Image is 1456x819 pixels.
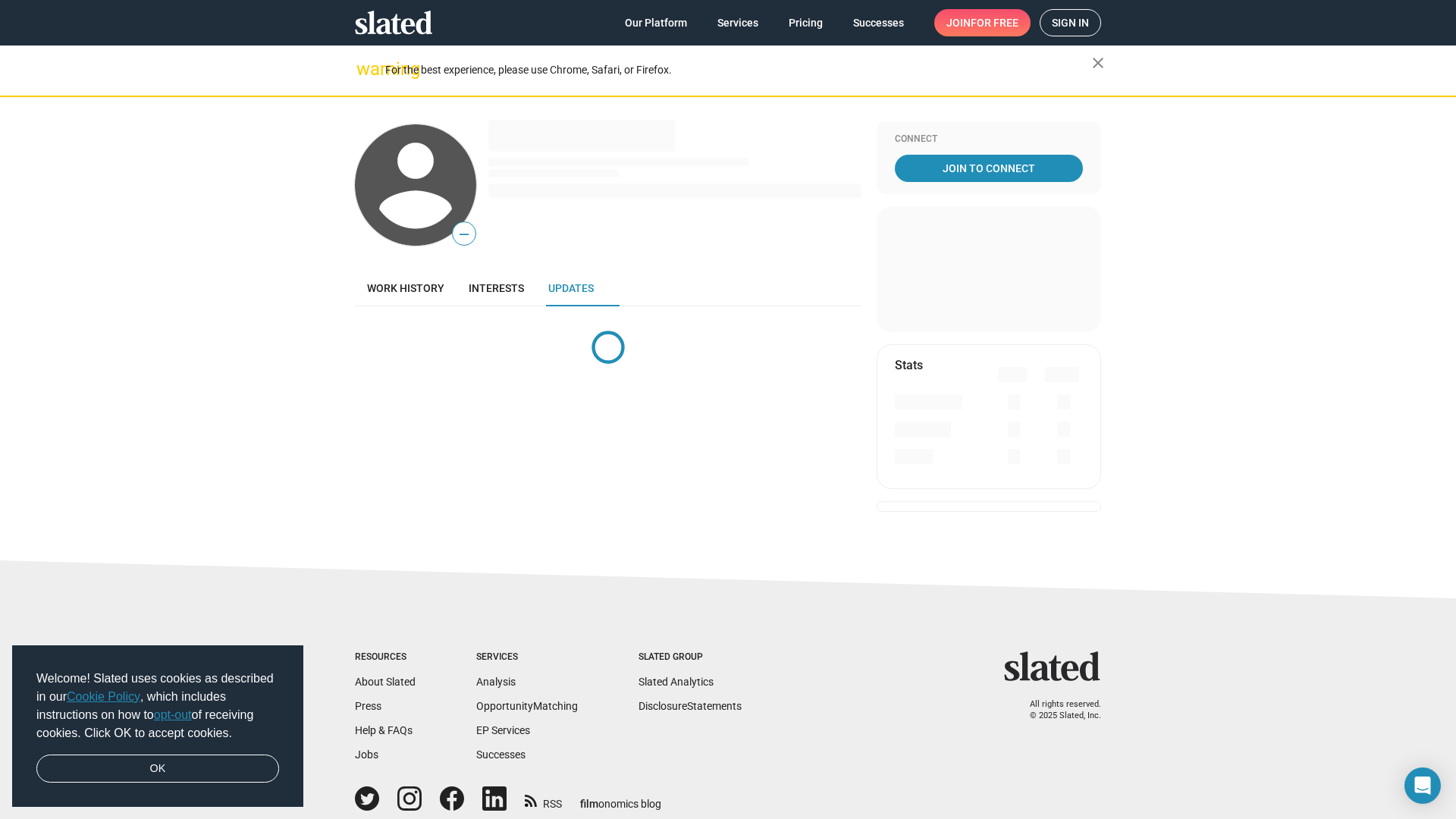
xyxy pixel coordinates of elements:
[469,282,524,294] span: Interests
[580,798,598,810] span: film
[895,357,923,373] mat-card-title: Stats
[789,9,823,36] span: Pricing
[355,724,413,736] a: Help & FAQs
[536,270,606,306] a: Updates
[613,9,699,36] a: Our Platform
[67,690,140,703] a: Cookie Policy
[1014,699,1101,721] p: All rights reserved. © 2025 Slated, Inc.
[639,700,742,712] a: DisclosureStatements
[1404,767,1441,804] div: Open Intercom Messenger
[12,645,303,808] div: cookieconsent
[625,9,687,36] span: Our Platform
[639,676,714,688] a: Slated Analytics
[971,9,1018,36] span: for free
[154,708,192,721] a: opt-out
[476,700,578,712] a: OpportunityMatching
[639,651,742,664] div: Slated Group
[355,270,457,306] a: Work history
[895,133,1083,146] div: Connect
[476,748,526,761] a: Successes
[946,9,1018,36] span: Join
[355,748,378,761] a: Jobs
[934,9,1031,36] a: Joinfor free
[36,670,279,742] span: Welcome! Slated uses cookies as described in our , which includes instructions on how to of recei...
[356,60,375,78] mat-icon: warning
[453,224,475,244] span: —
[1089,54,1107,72] mat-icon: close
[548,282,594,294] span: Updates
[355,676,416,688] a: About Slated
[1052,10,1089,36] span: Sign in
[367,282,444,294] span: Work history
[385,60,1092,80] div: For the best experience, please use Chrome, Safari, or Firefox.
[525,788,562,811] a: RSS
[777,9,835,36] a: Pricing
[717,9,758,36] span: Services
[36,755,279,783] a: dismiss cookie message
[895,155,1083,182] a: Join To Connect
[898,155,1080,182] span: Join To Connect
[1040,9,1101,36] a: Sign in
[476,676,516,688] a: Analysis
[853,9,904,36] span: Successes
[476,724,530,736] a: EP Services
[355,700,381,712] a: Press
[476,651,578,664] div: Services
[580,785,661,811] a: filmonomics blog
[457,270,536,306] a: Interests
[705,9,770,36] a: Services
[841,9,916,36] a: Successes
[355,651,416,664] div: Resources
